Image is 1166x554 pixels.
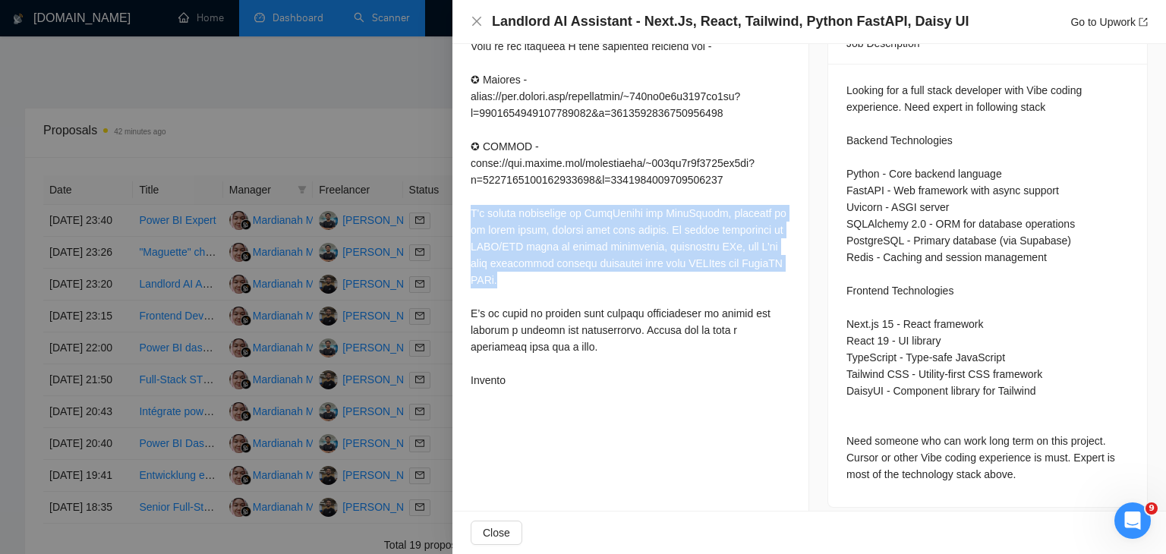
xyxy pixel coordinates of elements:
iframe: Intercom live chat [1114,502,1151,539]
span: close [471,15,483,27]
span: Close [483,524,510,541]
button: Close [471,521,522,545]
div: Looking for a full stack developer with Vibe coding experience. Need expert in following stack Ba... [846,82,1129,483]
a: Go to Upworkexport [1070,16,1148,28]
button: Close [471,15,483,28]
span: export [1139,17,1148,27]
h4: Landlord AI Assistant - Next.Js, React, Tailwind, Python FastAPI, Daisy UI [492,12,969,31]
span: 9 [1146,502,1158,515]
